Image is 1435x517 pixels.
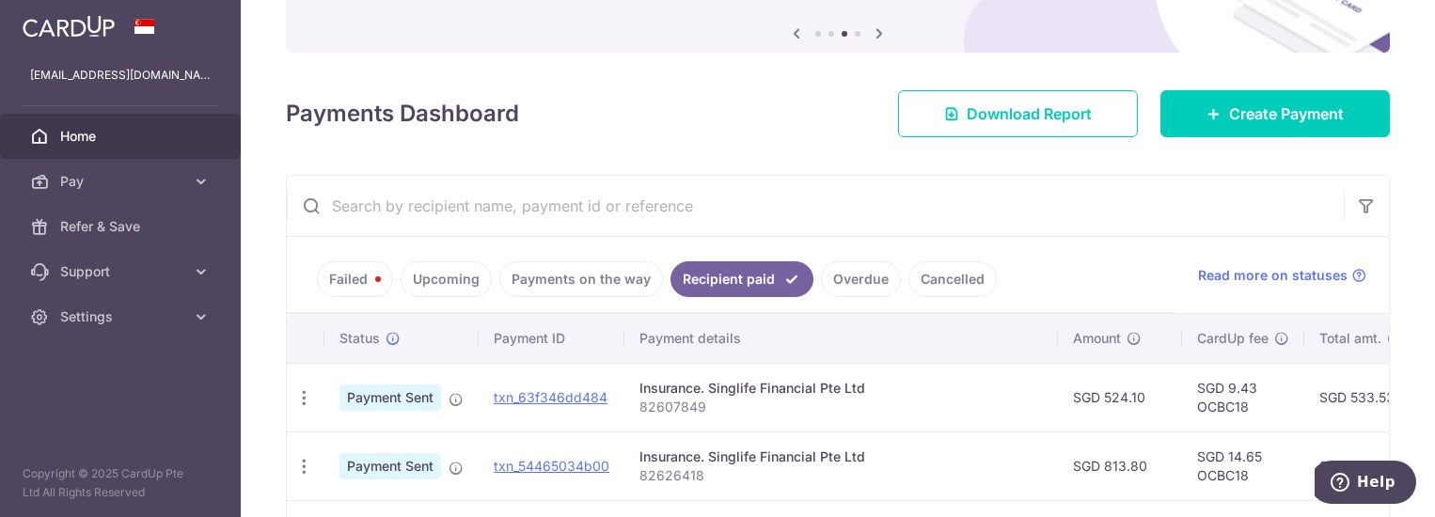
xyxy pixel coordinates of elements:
a: txn_63f346dd484 [494,389,607,405]
p: [EMAIL_ADDRESS][DOMAIN_NAME] [30,66,211,85]
a: Payments on the way [499,261,663,297]
span: Payment Sent [339,453,441,479]
span: Total amt. [1319,329,1381,348]
span: Refer & Save [60,217,184,236]
a: Overdue [821,261,901,297]
a: txn_54465034b00 [494,458,609,474]
td: SGD 524.10 [1058,363,1182,431]
a: Create Payment [1160,90,1390,137]
span: Home [60,127,184,146]
span: Read more on statuses [1198,266,1348,285]
span: Settings [60,307,184,326]
input: Search by recipient name, payment id or reference [287,176,1344,236]
img: CardUp [23,15,115,38]
a: Read more on statuses [1198,266,1366,285]
span: Create Payment [1229,102,1344,125]
h4: Payments Dashboard [286,97,519,131]
span: CardUp fee [1197,329,1269,348]
span: Payment Sent [339,384,441,411]
td: SGD 828.45 [1304,431,1431,500]
p: 82607849 [639,398,1043,416]
span: Download Report [967,102,1092,125]
div: Insurance. Singlife Financial Pte Ltd [639,447,1043,466]
td: SGD 813.80 [1058,431,1182,500]
td: SGD 14.65 OCBC18 [1182,431,1304,500]
td: SGD 9.43 OCBC18 [1182,363,1304,431]
span: Pay [60,172,184,191]
iframe: Opens a widget where you can find more information [1315,461,1416,508]
a: Cancelled [908,261,997,297]
th: Payment ID [479,314,624,363]
span: Status [339,329,380,348]
td: SGD 533.53 [1304,363,1431,431]
a: Download Report [898,90,1138,137]
a: Failed [317,261,393,297]
span: Support [60,262,184,281]
a: Upcoming [401,261,492,297]
div: Insurance. Singlife Financial Pte Ltd [639,379,1043,398]
p: 82626418 [639,466,1043,485]
span: Amount [1073,329,1121,348]
th: Payment details [624,314,1058,363]
a: Recipient paid [670,261,813,297]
